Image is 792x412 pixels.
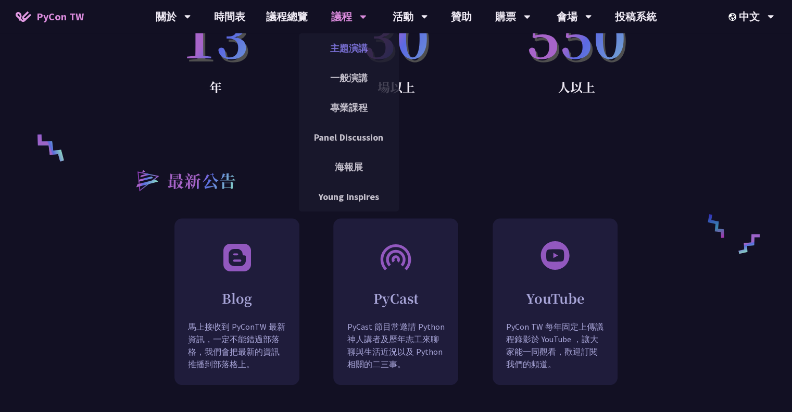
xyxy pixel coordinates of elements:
h2: PyCast [334,289,458,307]
img: Home icon of PyCon TW 2025 [16,11,31,22]
a: 一般演講 [299,66,399,90]
p: PyCon TW 每年固定上傳議程錄影於 YouTube ，讓大家能一同觀看，歡迎訂閱我們的頻道。 [493,320,617,386]
img: Locale Icon [728,13,739,21]
p: 馬上接收到 PyConTW 最新資訊，一定不能錯過部落格，我們會把最新的資訊推播到部落格上。 [175,320,299,386]
img: Blog.348b5bb.svg [220,240,254,273]
h2: 最新公告 [167,168,237,193]
h2: Blog [175,289,299,307]
a: 海報展 [299,155,399,179]
a: 專業課程 [299,95,399,120]
a: Young Inspires [299,184,399,209]
img: svg+xml;base64,PHN2ZyB3aWR0aD0iNjAiIGhlaWdodD0iNjAiIHZpZXdCb3g9IjAgMCA2MCA2MCIgZmlsbD0ibm9uZSIgeG... [539,240,571,271]
img: PyCast.bcca2a8.svg [379,240,412,273]
img: heading-bullet [125,160,167,199]
h2: YouTube [493,289,617,307]
a: Panel Discussion [299,125,399,149]
span: PyCon TW [36,9,84,24]
a: PyCon TW [5,4,94,30]
a: 主題演講 [299,36,399,60]
p: PyCast 節目常邀請 Python 神人講者及歷年志工來聊聊與生活近況以及 Python 相關的二三事。 [334,320,458,386]
p: 年 [125,77,306,97]
p: 人以上 [486,77,667,97]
